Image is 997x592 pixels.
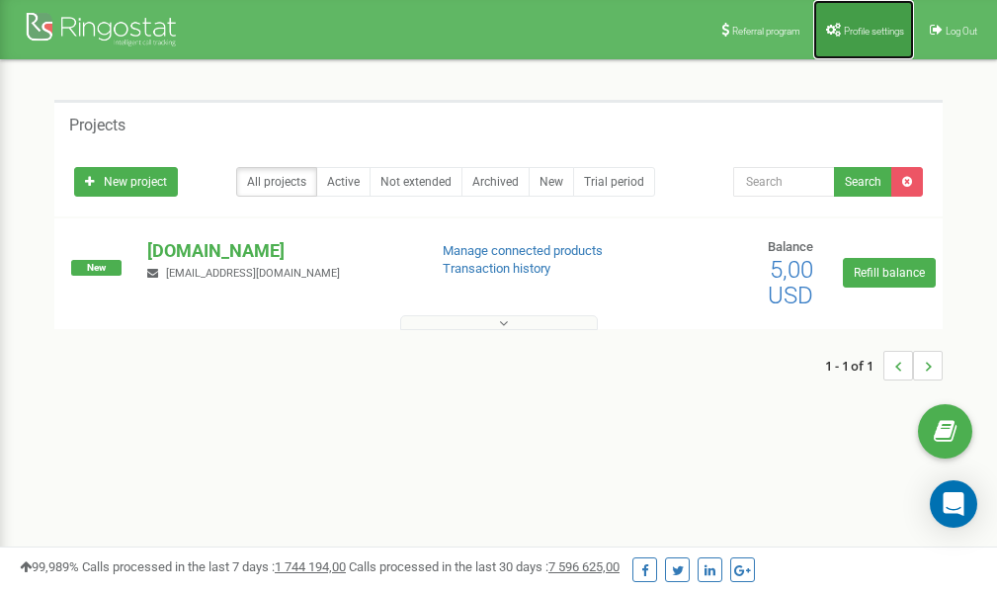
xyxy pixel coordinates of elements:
[930,480,977,528] div: Open Intercom Messenger
[82,559,346,574] span: Calls processed in the last 7 days :
[834,167,892,197] button: Search
[768,239,813,254] span: Balance
[825,331,943,400] nav: ...
[20,559,79,574] span: 99,989%
[461,167,530,197] a: Archived
[573,167,655,197] a: Trial period
[69,117,125,134] h5: Projects
[316,167,371,197] a: Active
[236,167,317,197] a: All projects
[147,238,410,264] p: [DOMAIN_NAME]
[732,26,800,37] span: Referral program
[370,167,462,197] a: Not extended
[529,167,574,197] a: New
[275,559,346,574] u: 1 744 194,00
[844,26,904,37] span: Profile settings
[548,559,620,574] u: 7 596 625,00
[946,26,977,37] span: Log Out
[768,256,813,309] span: 5,00 USD
[825,351,883,381] span: 1 - 1 of 1
[71,260,122,276] span: New
[166,267,340,280] span: [EMAIL_ADDRESS][DOMAIN_NAME]
[843,258,936,288] a: Refill balance
[443,261,550,276] a: Transaction history
[733,167,835,197] input: Search
[74,167,178,197] a: New project
[349,559,620,574] span: Calls processed in the last 30 days :
[443,243,603,258] a: Manage connected products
